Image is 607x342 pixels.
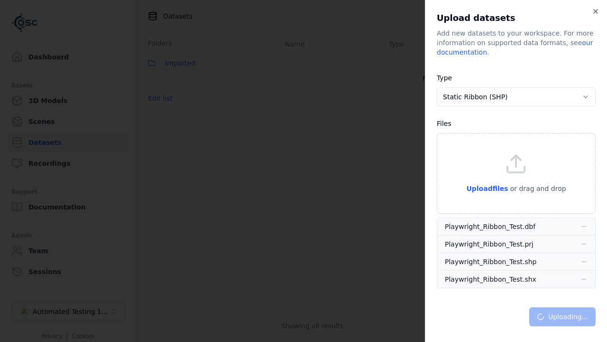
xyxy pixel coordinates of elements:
[437,120,451,127] label: Files
[445,275,536,284] div: Playwright_Ribbon_Test.shx
[437,74,452,82] label: Type
[445,257,536,266] div: Playwright_Ribbon_Test.shp
[445,239,533,249] div: Playwright_Ribbon_Test.prj
[508,183,566,194] p: or drag and drop
[437,11,596,25] h2: Upload datasets
[437,28,596,57] div: Add new datasets to your workspace. For more information on supported data formats, see .
[445,222,535,231] div: Playwright_Ribbon_Test.dbf
[466,185,508,192] span: Upload files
